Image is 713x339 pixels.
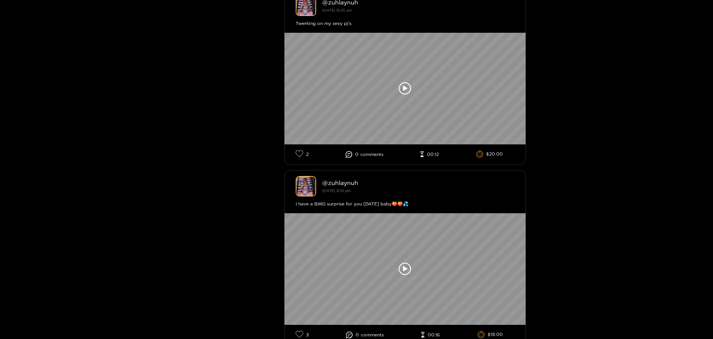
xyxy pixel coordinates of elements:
[296,150,309,159] li: 2
[360,152,383,157] span: comment s
[296,330,309,339] li: 3
[346,332,384,338] li: 0
[420,151,439,157] li: 00:12
[361,332,384,338] span: comment s
[296,200,514,208] div: I have a BIIIIG surprise for you [DATE] baby🍑🍑💦
[322,189,351,193] small: [DATE] 12:10 pm
[296,176,316,196] img: zuhlaynuh
[322,8,352,12] small: [DATE] 10:25 am
[322,179,514,186] div: @ zuhlaynuh
[478,331,503,339] li: $19.00
[296,20,514,27] div: Twerking on my sexy pj's
[476,151,503,158] li: $20.00
[421,332,440,338] li: 00:16
[346,151,383,158] li: 0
